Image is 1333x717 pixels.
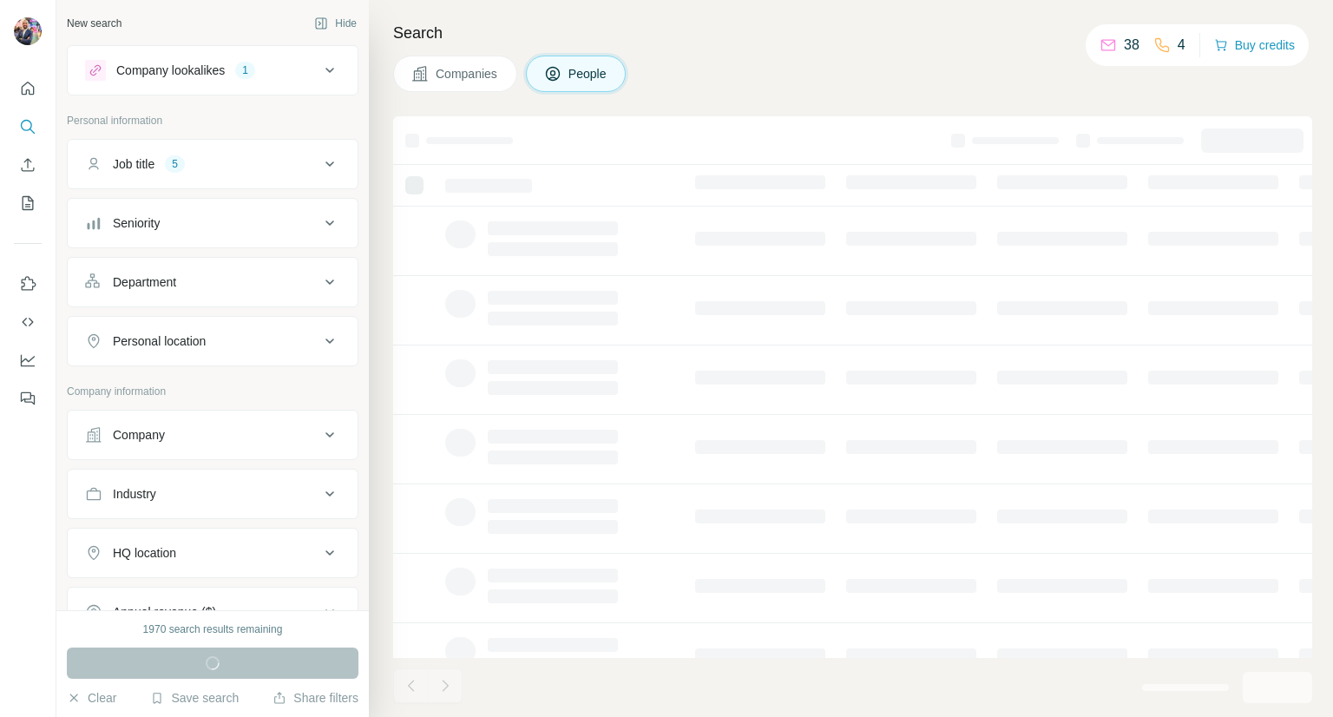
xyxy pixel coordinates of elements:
[1124,35,1139,56] p: 38
[14,383,42,414] button: Feedback
[14,345,42,376] button: Dashboard
[67,16,121,31] div: New search
[68,261,358,303] button: Department
[68,202,358,244] button: Seniority
[113,426,165,444] div: Company
[568,65,608,82] span: People
[14,111,42,142] button: Search
[235,62,255,78] div: 1
[113,155,154,173] div: Job title
[14,268,42,299] button: Use Surfe on LinkedIn
[113,544,176,562] div: HQ location
[113,485,156,503] div: Industry
[14,17,42,45] img: Avatar
[67,113,358,128] p: Personal information
[68,414,358,456] button: Company
[68,143,358,185] button: Job title5
[14,187,42,219] button: My lists
[302,10,369,36] button: Hide
[68,591,358,633] button: Annual revenue ($)
[113,273,176,291] div: Department
[14,306,42,338] button: Use Surfe API
[68,320,358,362] button: Personal location
[68,532,358,574] button: HQ location
[14,73,42,104] button: Quick start
[1178,35,1185,56] p: 4
[113,332,206,350] div: Personal location
[165,156,185,172] div: 5
[1214,33,1295,57] button: Buy credits
[14,149,42,181] button: Enrich CSV
[273,689,358,707] button: Share filters
[68,473,358,515] button: Industry
[67,689,116,707] button: Clear
[116,62,225,79] div: Company lookalikes
[436,65,499,82] span: Companies
[393,21,1312,45] h4: Search
[68,49,358,91] button: Company lookalikes1
[113,214,160,232] div: Seniority
[113,603,216,621] div: Annual revenue ($)
[67,384,358,399] p: Company information
[143,622,283,637] div: 1970 search results remaining
[150,689,239,707] button: Save search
